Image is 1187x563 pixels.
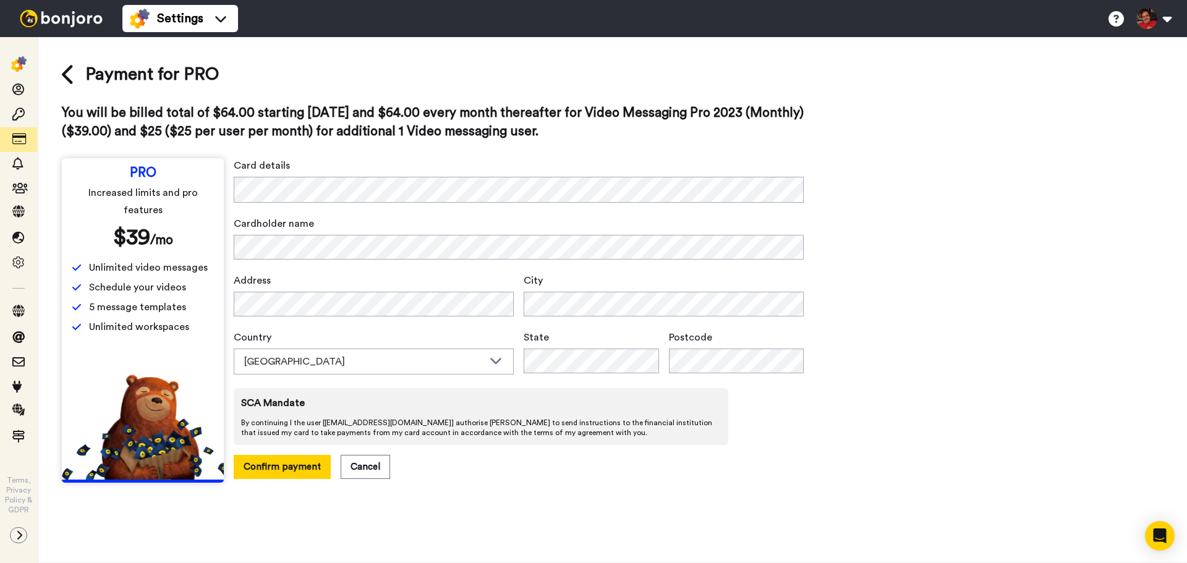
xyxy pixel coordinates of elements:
[244,354,483,369] div: [GEOGRAPHIC_DATA]
[89,280,186,295] span: Schedule your videos
[157,10,203,27] span: Settings
[241,396,721,410] span: SCA Mandate
[234,330,514,345] span: Country
[150,234,173,247] span: /mo
[85,62,219,87] span: Payment for PRO
[89,320,189,334] span: Unlimited workspaces
[524,330,659,345] span: State
[62,375,224,480] img: b5b10b7112978f982230d1107d8aada4.png
[234,216,804,231] span: Cardholder name
[89,300,186,315] span: 5 message templates
[1145,521,1175,551] div: Open Intercom Messenger
[15,10,108,27] img: bj-logo-header-white.svg
[62,106,804,138] span: You will be billed total of $64.00 starting [DATE] and $64.00 every month thereafter for Video Me...
[341,455,390,479] button: Cancel
[11,56,27,72] img: settings-colored.svg
[234,158,804,173] span: Card details
[74,184,212,219] span: Increased limits and pro features
[524,273,804,288] span: City
[241,418,721,438] span: By continuing I the user [ [EMAIL_ADDRESS][DOMAIN_NAME] ] authorise [PERSON_NAME] to send instruc...
[89,260,208,275] span: Unlimited video messages
[130,9,150,28] img: settings-colored.svg
[130,168,156,178] span: PRO
[234,455,331,479] button: Confirm payment
[234,273,514,288] span: Address
[113,226,150,248] span: $ 39
[669,330,804,345] span: Postcode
